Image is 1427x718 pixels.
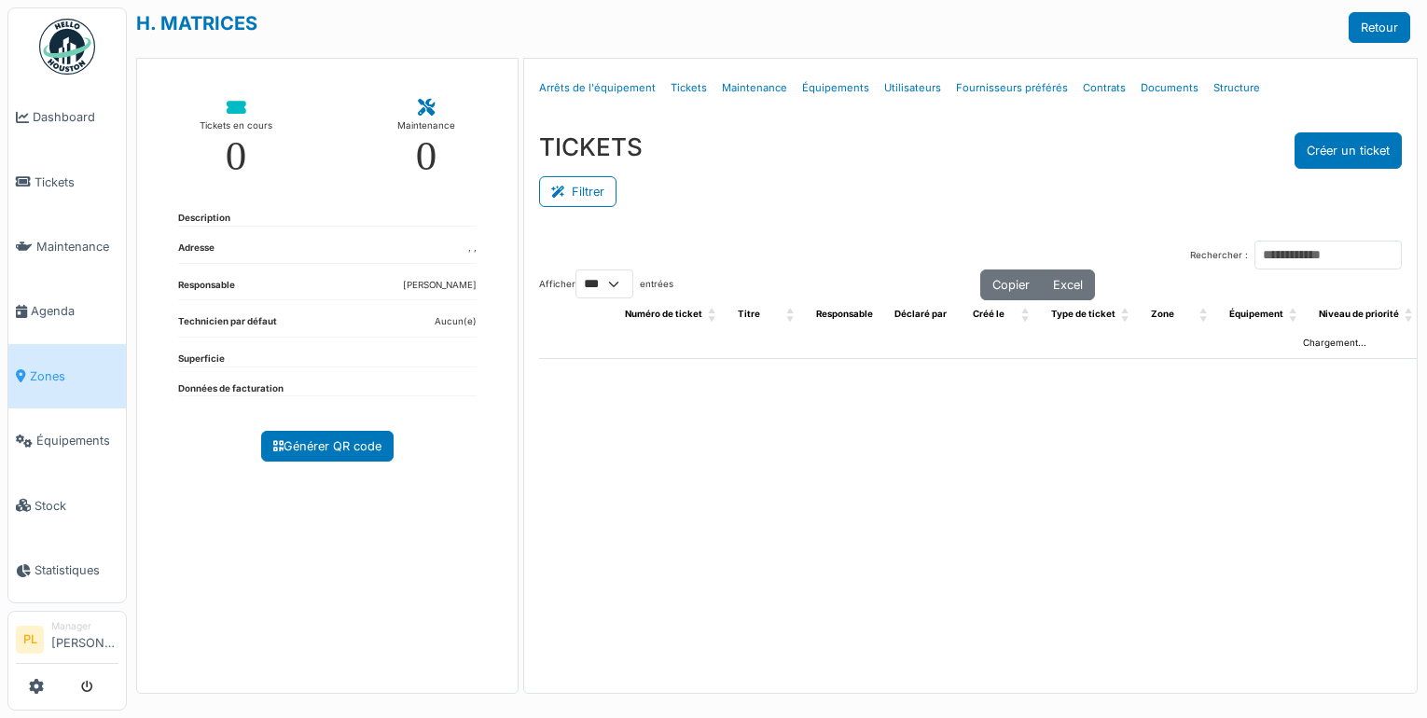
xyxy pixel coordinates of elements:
[575,269,633,298] select: Afficherentrées
[714,66,795,110] a: Maintenance
[178,242,215,263] dt: Adresse
[1229,309,1283,319] span: Équipement
[200,117,272,135] div: Tickets en cours
[8,408,126,473] a: Équipements
[8,279,126,343] a: Agenda
[1199,300,1211,329] span: Zone: Activate to sort
[539,176,617,207] button: Filtrer
[261,431,394,462] a: Générer QR code
[625,309,702,319] span: Numéro de ticket
[1053,278,1083,292] span: Excel
[539,132,643,161] h3: TICKETS
[31,302,118,320] span: Agenda
[1121,300,1132,329] span: Type de ticket: Activate to sort
[663,66,714,110] a: Tickets
[51,619,118,659] li: [PERSON_NAME]
[8,214,126,279] a: Maintenance
[35,173,118,191] span: Tickets
[1151,309,1174,319] span: Zone
[786,300,797,329] span: Titre: Activate to sort
[178,315,277,337] dt: Technicien par défaut
[468,242,477,255] dd: , ,
[382,85,470,192] a: Maintenance 0
[1206,66,1268,110] a: Structure
[795,66,877,110] a: Équipements
[1041,269,1095,300] button: Excel
[30,367,118,385] span: Zones
[1405,300,1416,329] span: Niveau de priorité: Activate to sort
[894,309,947,319] span: Déclaré par
[1295,132,1402,169] button: Créer un ticket
[949,66,1075,110] a: Fournisseurs préférés
[435,315,477,329] dd: Aucun(e)
[33,108,118,126] span: Dashboard
[1051,309,1115,319] span: Type de ticket
[39,19,95,75] img: Badge_color-CXgf-gQk.svg
[1319,309,1399,319] span: Niveau de priorité
[816,309,873,319] span: Responsable
[416,135,437,177] div: 0
[708,300,719,329] span: Numéro de ticket: Activate to sort
[973,309,1004,319] span: Créé le
[738,309,760,319] span: Titre
[8,85,126,149] a: Dashboard
[532,66,663,110] a: Arrêts de l'équipement
[8,538,126,602] a: Statistiques
[1289,300,1300,329] span: Équipement: Activate to sort
[178,279,235,300] dt: Responsable
[992,278,1030,292] span: Copier
[35,497,118,515] span: Stock
[36,238,118,255] span: Maintenance
[397,117,455,135] div: Maintenance
[185,85,287,192] a: Tickets en cours 0
[178,212,230,226] dt: Description
[35,561,118,579] span: Statistiques
[16,619,118,664] a: PL Manager[PERSON_NAME]
[178,352,225,366] dt: Superficie
[16,626,44,654] li: PL
[8,473,126,537] a: Stock
[51,619,118,633] div: Manager
[1349,12,1410,43] a: Retour
[980,269,1042,300] button: Copier
[36,432,118,449] span: Équipements
[226,135,247,177] div: 0
[539,269,673,298] label: Afficher entrées
[8,149,126,214] a: Tickets
[403,279,477,293] dd: [PERSON_NAME]
[136,12,257,35] a: H. MATRICES
[178,382,284,396] dt: Données de facturation
[8,344,126,408] a: Zones
[1021,300,1032,329] span: Créé le: Activate to sort
[877,66,949,110] a: Utilisateurs
[1190,249,1248,263] label: Rechercher :
[1133,66,1206,110] a: Documents
[1075,66,1133,110] a: Contrats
